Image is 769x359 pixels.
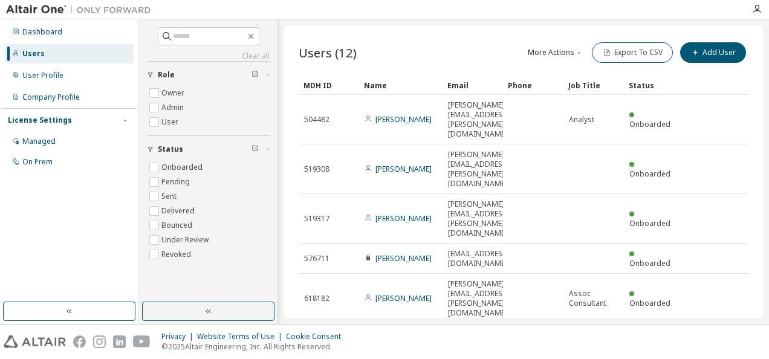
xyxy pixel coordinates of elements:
[147,62,270,88] button: Role
[304,164,329,174] span: 519308
[448,100,509,139] span: [PERSON_NAME][EMAIL_ADDRESS][PERSON_NAME][DOMAIN_NAME]
[304,294,329,303] span: 618182
[93,335,106,348] img: instagram.svg
[4,335,66,348] img: altair_logo.svg
[375,293,432,303] a: [PERSON_NAME]
[133,335,151,348] img: youtube.svg
[161,175,192,189] label: Pending
[375,213,432,224] a: [PERSON_NAME]
[251,70,259,80] span: Clear filter
[161,204,197,218] label: Delivered
[508,76,559,95] div: Phone
[161,341,348,352] p: © 2025 Altair Engineering, Inc. All Rights Reserved.
[113,335,126,348] img: linkedin.svg
[22,92,80,102] div: Company Profile
[569,289,618,308] span: Assoc Consultant
[568,76,619,95] div: Job Title
[375,253,432,264] a: [PERSON_NAME]
[629,298,670,308] span: Onboarded
[22,49,45,59] div: Users
[161,233,211,247] label: Under Review
[158,144,183,154] span: Status
[680,42,746,63] button: Add User
[22,137,56,146] div: Managed
[629,218,670,228] span: Onboarded
[161,332,197,341] div: Privacy
[6,4,157,16] img: Altair One
[161,247,193,262] label: Revoked
[197,332,286,341] div: Website Terms of Use
[161,100,186,115] label: Admin
[629,76,680,95] div: Status
[448,249,509,268] span: [EMAIL_ADDRESS][DOMAIN_NAME]
[569,115,594,125] span: Analyst
[22,71,63,80] div: User Profile
[304,214,329,224] span: 519317
[447,76,498,95] div: Email
[304,115,329,125] span: 504482
[147,136,270,163] button: Status
[629,169,670,179] span: Onboarded
[161,218,195,233] label: Bounced
[161,160,205,175] label: Onboarded
[158,70,175,80] span: Role
[286,332,348,341] div: Cookie Consent
[303,76,354,95] div: MDH ID
[161,189,179,204] label: Sent
[364,76,438,95] div: Name
[375,164,432,174] a: [PERSON_NAME]
[147,51,270,61] a: Clear all
[22,27,62,37] div: Dashboard
[161,115,181,129] label: User
[375,114,432,125] a: [PERSON_NAME]
[8,115,72,125] div: License Settings
[448,199,509,238] span: [PERSON_NAME][EMAIL_ADDRESS][PERSON_NAME][DOMAIN_NAME]
[161,86,187,100] label: Owner
[251,144,259,154] span: Clear filter
[629,258,670,268] span: Onboarded
[299,44,357,61] span: Users (12)
[448,279,509,318] span: [PERSON_NAME][EMAIL_ADDRESS][PERSON_NAME][DOMAIN_NAME]
[73,335,86,348] img: facebook.svg
[448,150,509,189] span: [PERSON_NAME][EMAIL_ADDRESS][PERSON_NAME][DOMAIN_NAME]
[629,119,670,129] span: Onboarded
[22,157,53,167] div: On Prem
[304,254,329,264] span: 576711
[527,42,585,63] button: More Actions
[592,42,673,63] button: Export To CSV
